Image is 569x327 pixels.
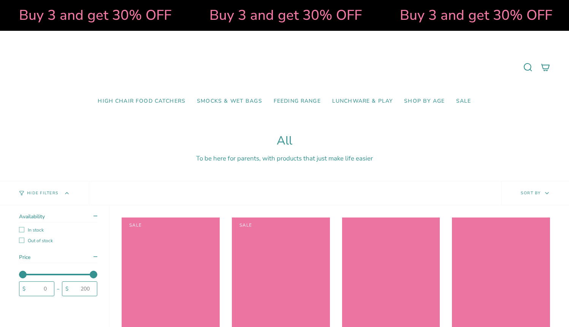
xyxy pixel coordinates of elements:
span: Price [19,254,30,261]
h1: All [19,134,550,148]
span: High Chair Food Catchers [98,98,185,105]
span: Availability [19,213,45,220]
strong: Buy 3 and get 30% OFF [119,6,271,25]
a: Lunchware & Play [327,92,398,110]
span: Lunchware & Play [332,98,393,105]
span: $ [65,285,68,292]
span: $ [22,285,25,292]
a: Shop by Age [398,92,450,110]
span: Feeding Range [274,98,321,105]
strong: Buy 3 and get 30% OFF [309,6,461,25]
a: High Chair Food Catchers [92,92,191,110]
input: 200 [70,285,97,293]
span: Sale [124,219,148,231]
label: Out of stock [19,238,97,244]
button: Sort by [501,181,569,205]
a: SALE [450,92,477,110]
span: Hide Filters [27,191,59,195]
span: To be here for parents, with products that just make life easier [196,154,373,163]
label: In stock [19,227,97,233]
a: Mumma’s Little Helpers [219,42,350,92]
summary: Price [19,254,97,263]
summary: Availability [19,213,97,222]
span: Sort by [521,190,541,196]
a: Feeding Range [268,92,327,110]
span: Shop by Age [404,98,445,105]
div: - [54,287,62,291]
span: Sale [234,219,258,231]
span: SALE [456,98,471,105]
input: 0 [27,285,54,293]
span: Smocks & Wet Bags [197,98,262,105]
a: Smocks & Wet Bags [191,92,268,110]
